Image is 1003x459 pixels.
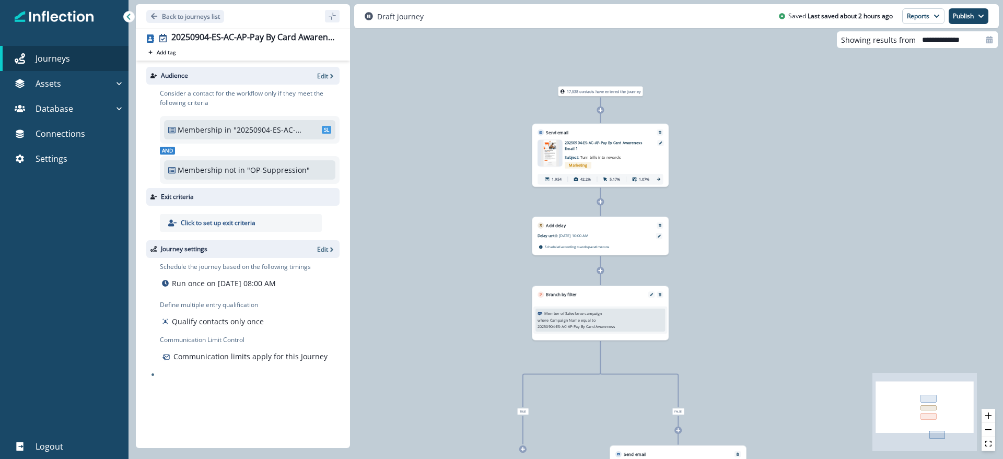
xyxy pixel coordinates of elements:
[523,341,600,407] g: Edge from 99a93da3-f6eb-4153-8d38-ec301db43565 to node-edge-labelaccf4a0b-1c03-4d19-b50a-4df240c1...
[172,278,276,289] p: Run once on [DATE] 08:00 AM
[546,129,568,135] p: Send email
[160,89,340,108] p: Consider a contact for the workflow only if they meet the following criteria
[532,286,669,340] div: Branch by filterEditRemoveMember of Salesforce campaignwhereCampaign Nameequal to20250904-ES-AC-A...
[565,140,650,151] p: 20250904-ES-AC-AP-Pay By Card Awareness Email 1
[36,440,63,453] p: Logout
[146,48,178,56] button: Add tag
[902,8,944,24] button: Reports
[377,11,424,22] p: Draft journey
[317,245,328,254] p: Edit
[146,10,224,23] button: Go back
[160,147,175,155] span: And
[656,131,664,134] button: Remove
[532,217,669,255] div: Add delayRemoveDelay until:[DATE] 10:00 AMScheduled according toworkspacetimezone
[161,244,207,254] p: Journey settings
[545,311,603,316] p: Member of Salesforce campaign
[600,341,678,407] g: Edge from 99a93da3-f6eb-4153-8d38-ec301db43565 to node-edge-label7741bf6a-8d8e-451f-b383-64187a46...
[160,335,340,345] p: Communication Limit Control
[982,409,995,423] button: zoom in
[162,12,220,21] p: Back to journeys list
[36,52,70,65] p: Journeys
[639,176,649,182] p: 1.07%
[552,176,561,182] p: 1,954
[538,233,559,239] p: Delay until:
[580,155,621,160] span: Turn bills into rewards
[225,124,231,135] p: in
[624,451,646,457] p: Send email
[647,293,656,296] button: Edit
[472,408,574,415] div: True
[160,300,266,310] p: Define multiple entry qualification
[541,140,559,167] img: email asset unavailable
[656,293,664,297] button: Remove
[567,89,641,95] p: 17,538 contacts have entered the journey
[247,164,318,175] p: "OP-Suppression"
[517,408,529,415] span: True
[788,11,806,21] p: Saved
[172,316,264,327] p: Qualify contacts only once
[161,192,194,202] p: Exit criteria
[15,9,95,24] img: Inflection
[36,77,61,90] p: Assets
[733,452,742,456] button: Remove
[325,10,340,22] button: sidebar collapse toggle
[580,176,591,182] p: 42.2%
[178,124,223,135] p: Membership
[181,218,255,228] p: Click to set up exit criteria
[550,317,580,323] p: Campaign Name
[36,102,73,115] p: Database
[841,34,916,45] p: Showing results from
[949,8,988,24] button: Publish
[317,72,335,80] button: Edit
[317,72,328,80] p: Edit
[982,423,995,437] button: zoom out
[36,127,85,140] p: Connections
[546,222,566,229] p: Add delay
[161,71,188,80] p: Audience
[36,152,67,165] p: Settings
[672,408,684,415] span: False
[546,291,577,298] p: Branch by filter
[627,408,730,415] div: False
[173,351,328,362] p: Communication limits apply for this Journey
[532,124,669,187] div: Send emailRemoveemail asset unavailable20250904-ES-AC-AP-Pay By Card Awareness Email 1Subject: Tu...
[317,245,335,254] button: Edit
[538,324,615,329] p: 20250904-ES-AC-AP-Pay By Card Awareness
[610,176,620,182] p: 5.17%
[808,11,893,21] p: Last saved about 2 hours ago
[565,151,631,160] p: Subject:
[234,124,304,135] p: "20250904-ES-AC-AP-Pay By Card Awareness"
[581,317,596,323] p: equal to
[225,164,245,175] p: not in
[178,164,223,175] p: Membership
[550,87,652,97] div: 17,538 contacts have entered the journey
[538,317,549,323] p: where
[656,223,664,227] button: Remove
[559,233,625,239] p: [DATE] 10:00 AM
[565,162,591,169] span: Marketing
[160,262,311,272] p: Schedule the journey based on the following timings
[545,244,610,249] p: Scheduled according to workspace timezone
[322,126,331,134] span: SL
[171,32,335,44] div: 20250904-ES-AC-AP-Pay By Card Awareness
[982,437,995,451] button: fit view
[157,49,176,55] p: Add tag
